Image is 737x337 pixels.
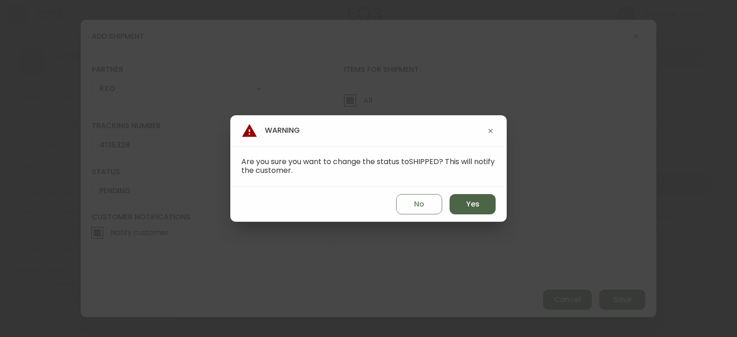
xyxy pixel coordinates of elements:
span: Yes [466,199,480,209]
span: No [414,199,424,209]
button: Yes [450,194,496,214]
button: No [396,194,442,214]
span: Are you sure you want to change the status to SHIPPED ? This will notify the customer. [241,156,495,176]
h4: Warning [241,123,300,139]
